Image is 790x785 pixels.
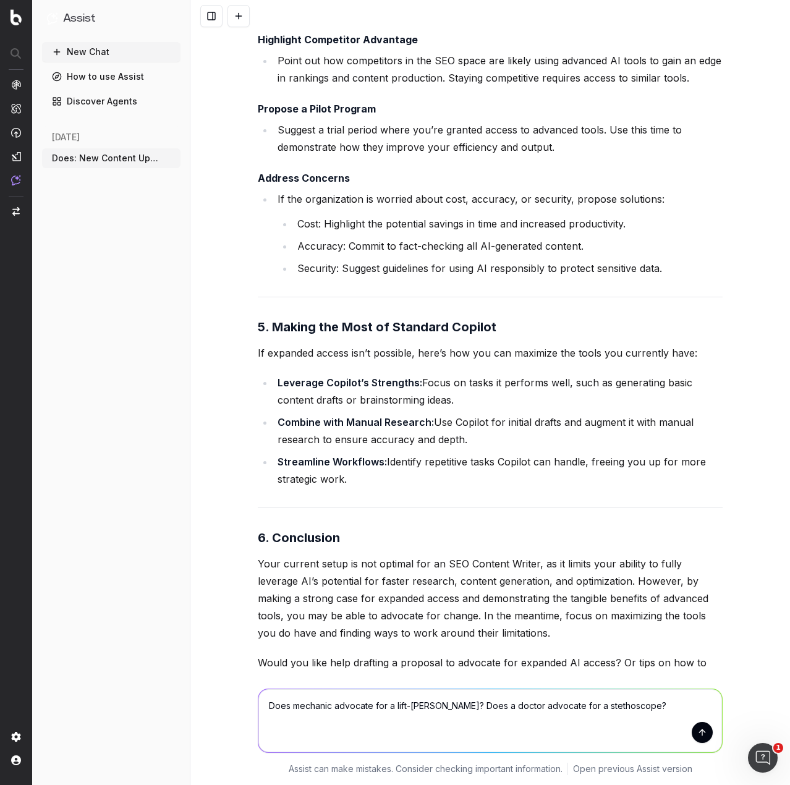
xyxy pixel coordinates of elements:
[258,689,722,752] textarea: Does mechanic advocate for a lift-[PERSON_NAME]? Does a doctor advocate for a stethoscope?
[11,80,21,90] img: Analytics
[274,190,723,277] li: If the organization is worried about cost, accuracy, or security, propose solutions:
[289,763,563,775] p: Assist can make mistakes. Consider checking important information.
[47,12,58,24] img: Assist
[278,416,434,428] strong: Combine with Manual Research:
[274,52,723,87] li: Point out how competitors in the SEO space are likely using advanced AI tools to gain an edge in ...
[274,453,723,488] li: Identify repetitive tasks Copilot can handle, freeing you up for more strategic work.
[42,91,181,111] a: Discover Agents
[11,151,21,161] img: Studio
[274,414,723,448] li: Use Copilot for initial drafts and augment it with manual research to ensure accuracy and depth.
[773,743,783,753] span: 1
[278,456,387,468] strong: Streamline Workflows:
[11,755,21,765] img: My account
[573,763,692,775] a: Open previous Assist version
[11,103,21,114] img: Intelligence
[748,743,778,773] iframe: Intercom live chat
[294,260,723,277] li: Security: Suggest guidelines for using AI responsibly to protect sensitive data.
[294,215,723,232] li: Cost: Highlight the potential savings in time and increased productivity.
[294,237,723,255] li: Accuracy: Commit to fact-checking all AI-generated content.
[274,374,723,409] li: Focus on tasks it performs well, such as generating basic content drafts or brainstorming ideas.
[11,175,21,185] img: Assist
[258,344,723,362] p: If expanded access isn’t possible, here’s how you can maximize the tools you currently have:
[258,103,376,115] strong: Propose a Pilot Program
[52,131,80,143] span: [DATE]
[258,33,418,46] strong: Highlight Competitor Advantage
[278,376,422,389] strong: Leverage Copilot’s Strengths:
[42,42,181,62] button: New Chat
[11,127,21,138] img: Activation
[258,172,350,184] strong: Address Concerns
[274,121,723,156] li: Suggest a trial period where you’re granted access to advanced tools. Use this time to demonstrat...
[12,207,20,216] img: Switch project
[258,555,723,642] p: Your current setup is not optimal for an SEO Content Writer, as it limits your ability to fully l...
[258,530,340,545] strong: 6. Conclusion
[258,654,723,689] p: Would you like help drafting a proposal to advocate for expanded AI access? Or tips on how to opt...
[11,9,22,25] img: Botify logo
[11,732,21,742] img: Setting
[258,320,496,334] strong: 5. Making the Most of Standard Copilot
[63,10,95,27] h1: Assist
[42,67,181,87] a: How to use Assist
[52,152,161,164] span: Does: New Content Upper Content Expe
[47,10,176,27] button: Assist
[42,148,181,168] button: Does: New Content Upper Content Expe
